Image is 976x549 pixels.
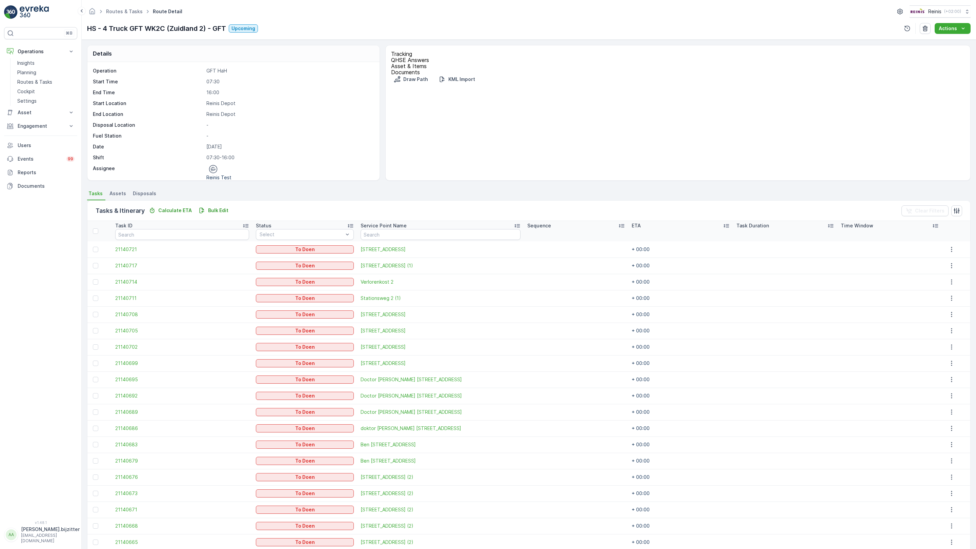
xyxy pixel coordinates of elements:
[628,371,733,388] td: + 00:00
[88,10,96,16] a: Homepage
[628,241,733,258] td: + 00:00
[944,9,961,14] p: ( +02:00 )
[115,523,249,529] a: 21140668
[115,295,249,302] span: 21140711
[256,375,353,384] button: To Doen
[295,376,315,383] p: To Doen
[115,279,249,285] a: 21140714
[4,166,77,179] a: Reports
[256,278,353,286] button: To Doen
[158,207,192,214] p: Calculate ETA
[115,229,249,240] input: Search
[93,312,98,317] div: Toggle Row Selected
[361,360,521,367] span: [STREET_ADDRESS]
[115,409,249,415] span: 21140689
[93,78,204,85] p: Start Time
[448,76,475,83] p: KML Import
[361,327,521,334] span: [STREET_ADDRESS]
[115,311,249,318] span: 21140708
[18,109,64,116] p: Asset
[4,139,77,152] a: Users
[391,63,965,69] p: Asset & Items
[256,327,353,335] button: To Doen
[361,474,521,481] span: [STREET_ADDRESS] (2)
[260,231,343,238] p: Select
[15,96,77,106] a: Settings
[361,360,521,367] a: Israëllaan 22
[628,469,733,485] td: + 00:00
[295,344,315,350] p: To Doen
[256,262,353,270] button: To Doen
[256,424,353,432] button: To Doen
[206,122,372,128] p: -
[206,143,372,150] p: [DATE]
[256,408,353,416] button: To Doen
[115,246,249,253] span: 21140721
[115,344,249,350] span: 21140702
[361,222,407,229] p: Service Point Name
[18,48,64,55] p: Operations
[436,75,478,83] button: KML Import
[915,207,944,214] p: Clear Filters
[93,458,98,464] div: Toggle Row Selected
[115,360,249,367] a: 21140699
[93,491,98,496] div: Toggle Row Selected
[361,409,521,415] a: Doctor W. Dreesstraat 12
[910,8,926,15] img: Reinis-Logo-Vrijstaand_Tekengebied-1-copy2_aBO4n7j.png
[115,376,249,383] a: 21140695
[295,246,315,253] p: To Doen
[4,152,77,166] a: Events99
[935,23,971,34] button: Actions
[295,392,315,399] p: To Doen
[628,306,733,323] td: + 00:00
[93,296,98,301] div: Toggle Row Selected
[391,57,965,63] p: QHSE Answers
[628,388,733,404] td: + 00:00
[628,355,733,371] td: + 00:00
[87,23,226,34] p: HS - 4 Truck GFT WK2C (Zuidland 2) - GFT
[361,376,521,383] span: Doctor [PERSON_NAME] [STREET_ADDRESS]
[93,393,98,399] div: Toggle Row Selected
[628,274,733,290] td: + 00:00
[20,5,49,19] img: logo_light-DOdMpM7g.png
[361,506,521,513] span: [STREET_ADDRESS] (2)
[256,441,353,449] button: To Doen
[4,106,77,119] button: Asset
[17,60,35,66] p: Insights
[93,67,204,74] p: Operation
[361,392,521,399] span: Doctor [PERSON_NAME] [STREET_ADDRESS]
[93,279,98,285] div: Toggle Row Selected
[391,75,431,83] button: Draw Path
[295,279,315,285] p: To Doen
[208,207,228,214] p: Bulk Edit
[361,246,521,253] a: Vlasstraat 14
[736,222,769,229] p: Task Duration
[4,119,77,133] button: Engagement
[206,154,372,161] p: 07:30-16:00
[206,89,372,96] p: 16:00
[93,442,98,447] div: Toggle Row Selected
[96,206,145,216] p: Tasks & Itinerary
[15,68,77,77] a: Planning
[361,262,521,269] span: [STREET_ADDRESS] (1)
[115,490,249,497] a: 21140673
[68,156,73,162] p: 99
[256,222,271,229] p: Status
[196,206,231,215] button: Bulk Edit
[93,540,98,545] div: Toggle Row Selected
[256,392,353,400] button: To Doen
[256,343,353,351] button: To Doen
[93,165,115,171] p: Assignee
[256,457,353,465] button: To Doen
[361,425,521,432] span: doktor [PERSON_NAME] [STREET_ADDRESS]
[93,328,98,333] div: Toggle Row Selected
[361,457,521,464] a: Ben Goerionstraat 22
[133,190,156,197] span: Disposals
[231,25,255,32] p: Upcoming
[295,409,315,415] p: To Doen
[256,522,353,530] button: To Doen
